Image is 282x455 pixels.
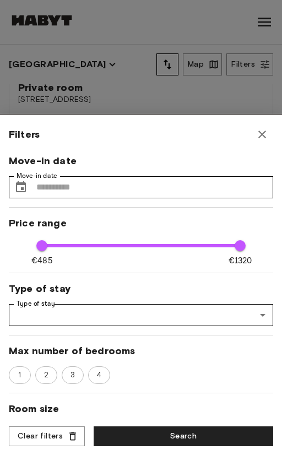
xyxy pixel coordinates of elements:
[17,171,57,181] label: Move-in date
[9,344,273,357] span: Max number of bedrooms
[9,282,273,295] span: Type of stay
[31,255,52,267] span: €485
[9,128,40,141] span: Filters
[64,370,81,381] span: 3
[35,366,57,384] div: 2
[10,176,32,198] button: Choose date
[9,216,273,230] span: Price range
[9,154,273,167] span: Move-in date
[88,366,110,384] div: 4
[90,370,107,381] span: 4
[9,366,31,384] div: 1
[9,426,85,447] button: Clear filters
[229,255,252,267] span: €1320
[12,370,27,381] span: 1
[17,299,55,308] label: Type of stay
[94,426,273,447] button: Search
[38,370,55,381] span: 2
[62,366,84,384] div: 3
[9,402,273,415] span: Room size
